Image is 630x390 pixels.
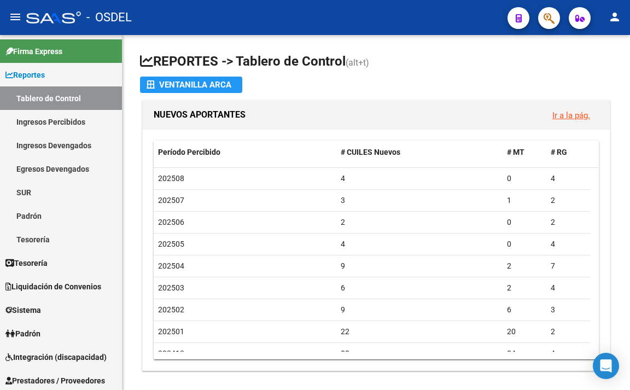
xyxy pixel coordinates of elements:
[158,196,184,205] span: 202507
[551,304,586,316] div: 3
[154,109,246,120] span: NUEVOS APORTANTES
[341,172,498,185] div: 4
[158,305,184,314] span: 202502
[5,304,41,316] span: Sistema
[551,216,586,229] div: 2
[507,194,542,207] div: 1
[593,353,619,379] div: Open Intercom Messenger
[336,141,503,164] datatable-header-cell: # CUILES Nuevos
[140,77,242,93] button: Ventanilla ARCA
[507,304,542,316] div: 6
[140,53,612,72] h1: REPORTES -> Tablero de Control
[86,5,132,30] span: - OSDEL
[158,218,184,226] span: 202506
[551,238,586,251] div: 4
[5,375,105,387] span: Prestadores / Proveedores
[346,57,369,68] span: (alt+t)
[551,282,586,294] div: 4
[5,69,45,81] span: Reportes
[147,77,236,93] div: Ventanilla ARCA
[158,174,184,183] span: 202508
[552,110,590,120] a: Ir a la pág.
[5,351,107,363] span: Integración (discapacidad)
[154,141,336,164] datatable-header-cell: Período Percibido
[341,260,498,272] div: 9
[551,148,567,156] span: # RG
[341,216,498,229] div: 2
[503,141,546,164] datatable-header-cell: # MT
[341,347,498,360] div: 88
[158,283,184,292] span: 202503
[551,172,586,185] div: 4
[551,325,586,338] div: 2
[507,172,542,185] div: 0
[546,141,590,164] datatable-header-cell: # RG
[551,260,586,272] div: 7
[507,325,542,338] div: 20
[341,282,498,294] div: 6
[341,325,498,338] div: 22
[551,194,586,207] div: 2
[544,105,599,125] button: Ir a la pág.
[341,304,498,316] div: 9
[158,327,184,336] span: 202501
[5,45,62,57] span: Firma Express
[507,282,542,294] div: 2
[5,257,48,269] span: Tesorería
[341,194,498,207] div: 3
[507,238,542,251] div: 0
[5,281,101,293] span: Liquidación de Convenios
[551,347,586,360] div: 4
[507,260,542,272] div: 2
[158,349,184,358] span: 202412
[158,240,184,248] span: 202505
[9,10,22,24] mat-icon: menu
[608,10,621,24] mat-icon: person
[507,347,542,360] div: 84
[158,148,220,156] span: Período Percibido
[341,238,498,251] div: 4
[341,148,400,156] span: # CUILES Nuevos
[507,216,542,229] div: 0
[5,328,40,340] span: Padrón
[158,261,184,270] span: 202504
[507,148,524,156] span: # MT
